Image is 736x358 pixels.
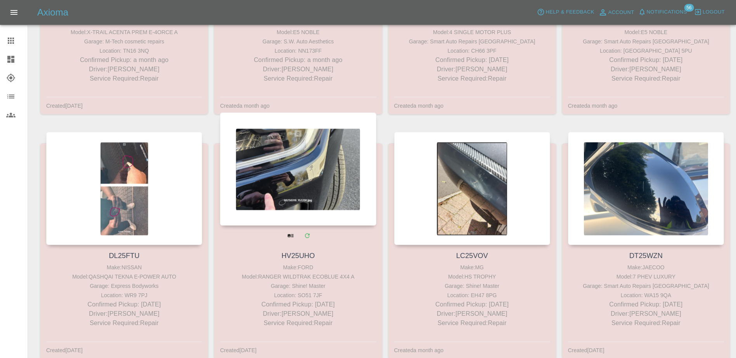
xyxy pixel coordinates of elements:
[570,281,722,291] div: Garage: Smart Auto Repairs [GEOGRAPHIC_DATA]
[46,101,83,110] div: Created [DATE]
[222,309,374,318] p: Driver: [PERSON_NAME]
[48,28,200,37] div: Model: X-TRAIL ACENTA PREM E-4ORCE A
[570,309,722,318] p: Driver: [PERSON_NAME]
[299,228,315,244] a: Modify
[396,272,548,281] div: Model: HS TROPHY
[222,272,374,281] div: Model: RANGER WILDTRAK ECOBLUE 4X4 A
[647,8,687,17] span: Notifications
[568,346,604,355] div: Created [DATE]
[222,318,374,328] p: Service Required: Repair
[48,281,200,291] div: Garage: Express Bodyworks
[48,74,200,83] p: Service Required: Repair
[281,252,315,260] a: HV25UHO
[222,28,374,37] div: Model: E5 NOBLE
[48,263,200,272] div: Make: NISSAN
[394,346,444,355] div: Created a month ago
[222,281,374,291] div: Garage: Shine! Master
[222,46,374,55] div: Location: NN173FF
[48,65,200,74] p: Driver: [PERSON_NAME]
[48,291,200,300] div: Location: WR9 7PJ
[222,263,374,272] div: Make: FORD
[48,37,200,46] div: Garage: M-Tech cosmetic repairs
[703,8,725,17] span: Logout
[684,4,694,12] span: 56
[636,6,689,18] button: Notifications
[220,346,256,355] div: Created [DATE]
[396,300,548,309] p: Confirmed Pickup: [DATE]
[570,291,722,300] div: Location: WA15 9QA
[570,300,722,309] p: Confirmed Pickup: [DATE]
[394,101,444,110] div: Created a month ago
[396,281,548,291] div: Garage: Shine! Master
[396,309,548,318] p: Driver: [PERSON_NAME]
[396,55,548,65] p: Confirmed Pickup: [DATE]
[48,300,200,309] p: Confirmed Pickup: [DATE]
[396,291,548,300] div: Location: EH47 8PG
[222,291,374,300] div: Location: SO51 7JF
[222,37,374,46] div: Garage: S.W. Auto Aesthetics
[456,252,488,260] a: LC25VOV
[396,37,548,46] div: Garage: Smart Auto Repairs [GEOGRAPHIC_DATA]
[48,46,200,55] div: Location: TN16 3NQ
[535,6,596,18] button: Help & Feedback
[222,65,374,74] p: Driver: [PERSON_NAME]
[568,101,618,110] div: Created a month ago
[396,46,548,55] div: Location: CH66 3PF
[46,346,83,355] div: Created [DATE]
[37,6,68,19] h5: Axioma
[570,28,722,37] div: Model: E5 NOBLE
[596,6,636,19] a: Account
[570,46,722,55] div: Location: [GEOGRAPHIC_DATA] 5PU
[570,55,722,65] p: Confirmed Pickup: [DATE]
[570,74,722,83] p: Service Required: Repair
[48,318,200,328] p: Service Required: Repair
[396,28,548,37] div: Model: 4 SINGLE MOTOR PLUS
[5,3,23,22] button: Open drawer
[629,252,663,260] a: DT25WZN
[48,272,200,281] div: Model: QASHQAI TEKNA E-POWER AUTO
[608,8,634,17] span: Account
[692,6,727,18] button: Logout
[282,228,298,244] a: View
[546,8,594,17] span: Help & Feedback
[570,263,722,272] div: Make: JAECOO
[220,101,270,110] div: Created a month ago
[222,55,374,65] p: Confirmed Pickup: a month ago
[222,74,374,83] p: Service Required: Repair
[570,65,722,74] p: Driver: [PERSON_NAME]
[109,252,140,260] a: DL25FTU
[570,272,722,281] div: Model: 7 PHEV LUXURY
[570,37,722,46] div: Garage: Smart Auto Repairs [GEOGRAPHIC_DATA]
[396,318,548,328] p: Service Required: Repair
[222,300,374,309] p: Confirmed Pickup: [DATE]
[396,263,548,272] div: Make: MG
[570,318,722,328] p: Service Required: Repair
[48,309,200,318] p: Driver: [PERSON_NAME]
[396,74,548,83] p: Service Required: Repair
[48,55,200,65] p: Confirmed Pickup: a month ago
[396,65,548,74] p: Driver: [PERSON_NAME]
